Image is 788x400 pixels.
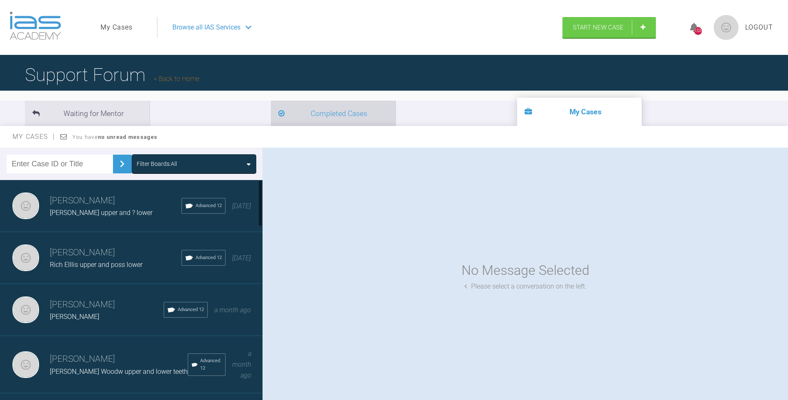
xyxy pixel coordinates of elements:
h3: [PERSON_NAME] [50,352,188,366]
span: a month ago [232,350,251,379]
span: Rich Elllis upper and poss lower [50,261,142,269]
span: [PERSON_NAME] [50,313,99,321]
span: Advanced 12 [196,202,222,210]
a: Start New Case [562,17,656,38]
span: [DATE] [232,202,251,210]
strong: no unread messages [98,134,157,140]
a: My Cases [101,22,133,33]
div: 1328 [694,27,702,35]
span: Browse all IAS Services [172,22,241,33]
li: Completed Cases [271,101,395,126]
h3: [PERSON_NAME] [50,298,164,312]
span: Advanced 12 [196,254,222,262]
img: chevronRight.28bd32b0.svg [115,157,129,170]
img: logo-light.3e3ef733.png [10,12,61,40]
h3: [PERSON_NAME] [50,246,182,260]
div: No Message Selected [462,260,589,281]
img: Neil Fearns [12,351,39,378]
h1: Support Forum [25,60,199,89]
span: a month ago [214,306,251,314]
img: profile.png [714,15,739,40]
span: [PERSON_NAME] upper and ? lower [50,209,152,217]
span: Start New Case [573,24,624,31]
a: Logout [745,22,773,33]
img: Neil Fearns [12,193,39,219]
img: Neil Fearns [12,296,39,323]
h3: [PERSON_NAME] [50,194,182,208]
span: My Cases [12,133,55,141]
a: Back to Home [154,75,199,83]
div: Filter Boards: All [137,159,177,168]
img: Neil Fearns [12,244,39,271]
span: You have [72,134,157,140]
div: Please select a conversation on the left. [464,281,587,292]
li: My Cases [517,98,642,126]
span: Advanced 12 [178,306,204,314]
input: Enter Case ID or Title [7,155,113,173]
span: [DATE] [232,254,251,262]
li: Waiting for Mentor [25,101,150,126]
span: [PERSON_NAME] Woodw upper and lower teeth [50,368,188,375]
span: Advanced 12 [200,357,222,372]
